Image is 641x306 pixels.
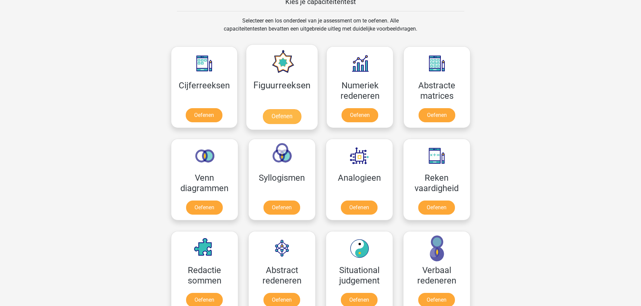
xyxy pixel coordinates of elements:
a: Oefenen [186,201,223,215]
a: Oefenen [263,201,300,215]
a: Oefenen [342,108,378,122]
a: Oefenen [263,109,301,124]
a: Oefenen [341,201,378,215]
a: Oefenen [419,108,455,122]
div: Selecteer een los onderdeel van je assessment om te oefenen. Alle capaciteitentesten bevatten een... [217,17,424,41]
a: Oefenen [186,108,222,122]
a: Oefenen [418,201,455,215]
